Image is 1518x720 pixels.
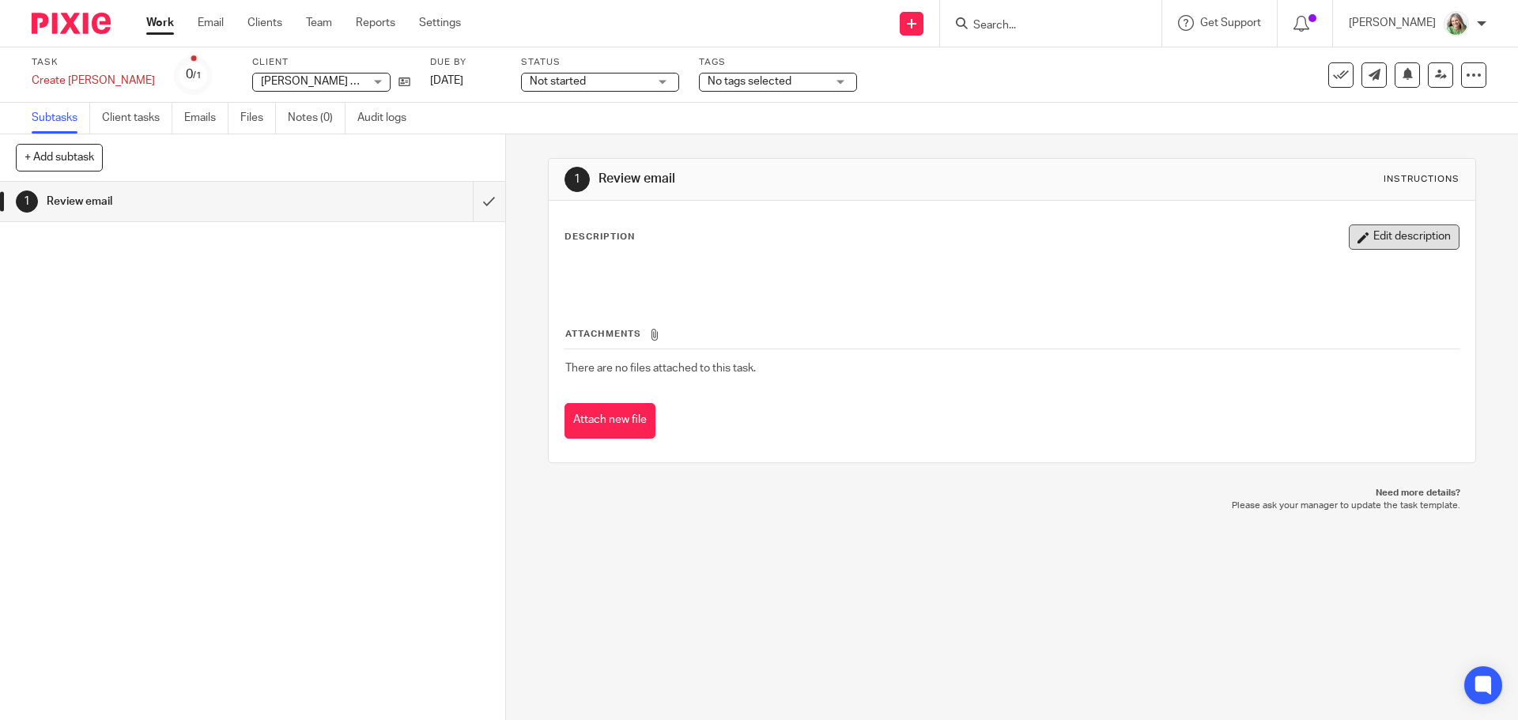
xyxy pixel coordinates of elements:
[16,190,38,213] div: 1
[32,103,90,134] a: Subtasks
[261,76,664,87] span: [PERSON_NAME] Dentistry Professional Corporation, trading as [PERSON_NAME]
[419,15,461,31] a: Settings
[1200,17,1261,28] span: Get Support
[564,499,1459,512] p: Please ask your manager to update the task template.
[198,15,224,31] a: Email
[16,144,103,171] button: + Add subtask
[32,73,155,89] div: Create ROE&#39;s
[565,330,641,338] span: Attachments
[599,171,1046,187] h1: Review email
[184,103,228,134] a: Emails
[186,66,202,84] div: 0
[306,15,332,31] a: Team
[252,56,410,69] label: Client
[565,403,655,439] button: Attach new file
[357,103,418,134] a: Audit logs
[430,75,463,86] span: [DATE]
[564,487,1459,499] p: Need more details?
[193,71,202,80] small: /1
[972,19,1114,33] input: Search
[1349,224,1459,250] button: Edit description
[530,76,586,87] span: Not started
[102,103,172,134] a: Client tasks
[1349,15,1436,31] p: [PERSON_NAME]
[430,56,501,69] label: Due by
[288,103,346,134] a: Notes (0)
[565,231,635,243] p: Description
[565,363,756,374] span: There are no files attached to this task.
[32,73,155,89] div: Create [PERSON_NAME]
[708,76,791,87] span: No tags selected
[1444,11,1469,36] img: KC%20Photo.jpg
[32,13,111,34] img: Pixie
[521,56,679,69] label: Status
[32,56,155,69] label: Task
[1384,173,1459,186] div: Instructions
[565,167,590,192] div: 1
[247,15,282,31] a: Clients
[146,15,174,31] a: Work
[356,15,395,31] a: Reports
[240,103,276,134] a: Files
[47,190,320,213] h1: Review email
[699,56,857,69] label: Tags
